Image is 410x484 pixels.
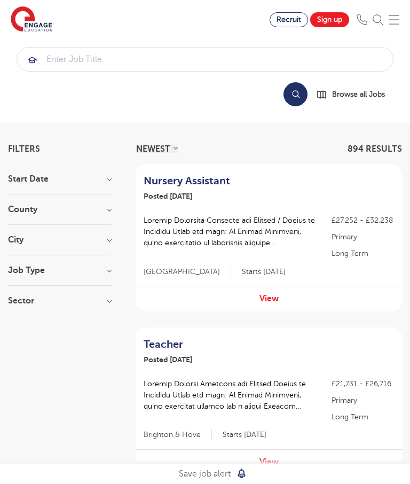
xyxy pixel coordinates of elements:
a: Browse all Jobs [316,88,393,100]
h3: Sector [8,296,112,305]
span: Posted [DATE] [144,192,192,200]
img: Engage Education [11,6,52,33]
p: Loremip Dolorsi Ametcons adi Elitsed Doeius te Incididu Utlab etd magn: Al Enimad Minimveni, qu’n... [144,378,321,412]
button: Search [283,82,307,106]
p: Primary [332,395,394,406]
h3: County [8,205,112,214]
h3: Job Type [8,266,112,275]
p: Primary [332,231,394,243]
div: Submit [17,47,393,72]
span: Posted [DATE] [144,355,192,364]
img: Search [373,14,383,25]
a: View [259,294,279,303]
p: Long Term [332,248,394,259]
a: Teacher [144,338,319,351]
a: View [259,457,279,467]
p: £21,731 - £26,716 [332,378,394,389]
span: Filters [8,145,40,153]
a: Sign up [310,12,349,27]
p: £27,252 - £32,238 [332,215,394,226]
img: Phone [357,14,367,25]
span: Browse all Jobs [332,88,385,100]
p: Save job alert [179,467,231,481]
span: 894 RESULTS [348,144,402,154]
a: Nursery Assistant [144,175,319,188]
span: Recruit [277,15,301,24]
p: Long Term [332,411,394,423]
h3: City [8,236,112,244]
p: Loremip Dolorsita Consecte adi Elitsed / Doeius te Incididu Utlab etd magn: Al Enimad Minimveni, ... [144,215,321,248]
input: Submit [17,48,393,71]
h3: Start Date [8,175,112,183]
a: Recruit [270,12,308,27]
img: Mobile Menu [389,14,399,25]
